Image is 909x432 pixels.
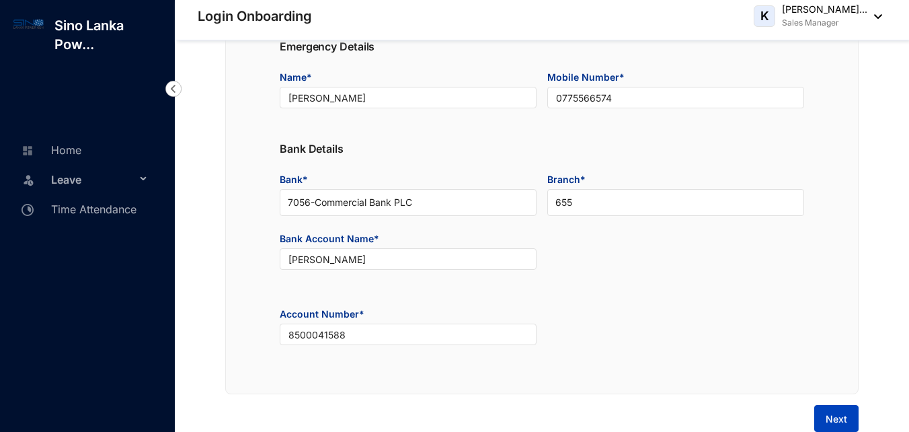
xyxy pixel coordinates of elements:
span: Next [826,412,847,426]
span: Account Number* [280,308,537,324]
span: 655 [555,192,796,213]
button: Next [814,405,859,432]
span: Bank* [280,173,537,189]
span: 7056 - Commercial Bank PLC [288,192,528,213]
li: Time Attendance [11,194,159,223]
input: Enter the mobile number [547,87,804,108]
p: Login Onboarding [198,7,312,26]
img: nav-icon-left.19a07721e4dec06a274f6d07517f07b7.svg [165,81,182,97]
a: Home [17,143,81,157]
span: Name* [280,71,537,87]
span: Mobile Number* [547,71,804,87]
img: log [13,16,44,32]
img: dropdown-black.8e83cc76930a90b1a4fdb6d089b7bf3a.svg [867,14,882,19]
span: Leave [51,166,136,193]
span: Bank Account Name* [280,232,537,248]
p: Emergency Details [280,38,804,55]
img: leave-unselected.2934df6273408c3f84d9.svg [22,173,35,186]
p: Sales Manager [782,16,867,30]
span: Branch* [547,173,804,189]
li: Home [11,135,159,164]
p: Sino Lanka Pow... [44,16,175,54]
img: time-attendance-unselected.8aad090b53826881fffb.svg [22,204,34,216]
span: K [760,10,769,22]
img: home-unselected.a29eae3204392db15eaf.svg [22,145,34,157]
a: Time Attendance [17,203,136,216]
p: [PERSON_NAME]... [782,3,867,16]
p: Bank Details [280,141,804,157]
input: Enter bank account number [280,324,537,345]
input: Enter bank account name [280,248,537,270]
input: Enter the name [280,87,537,108]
